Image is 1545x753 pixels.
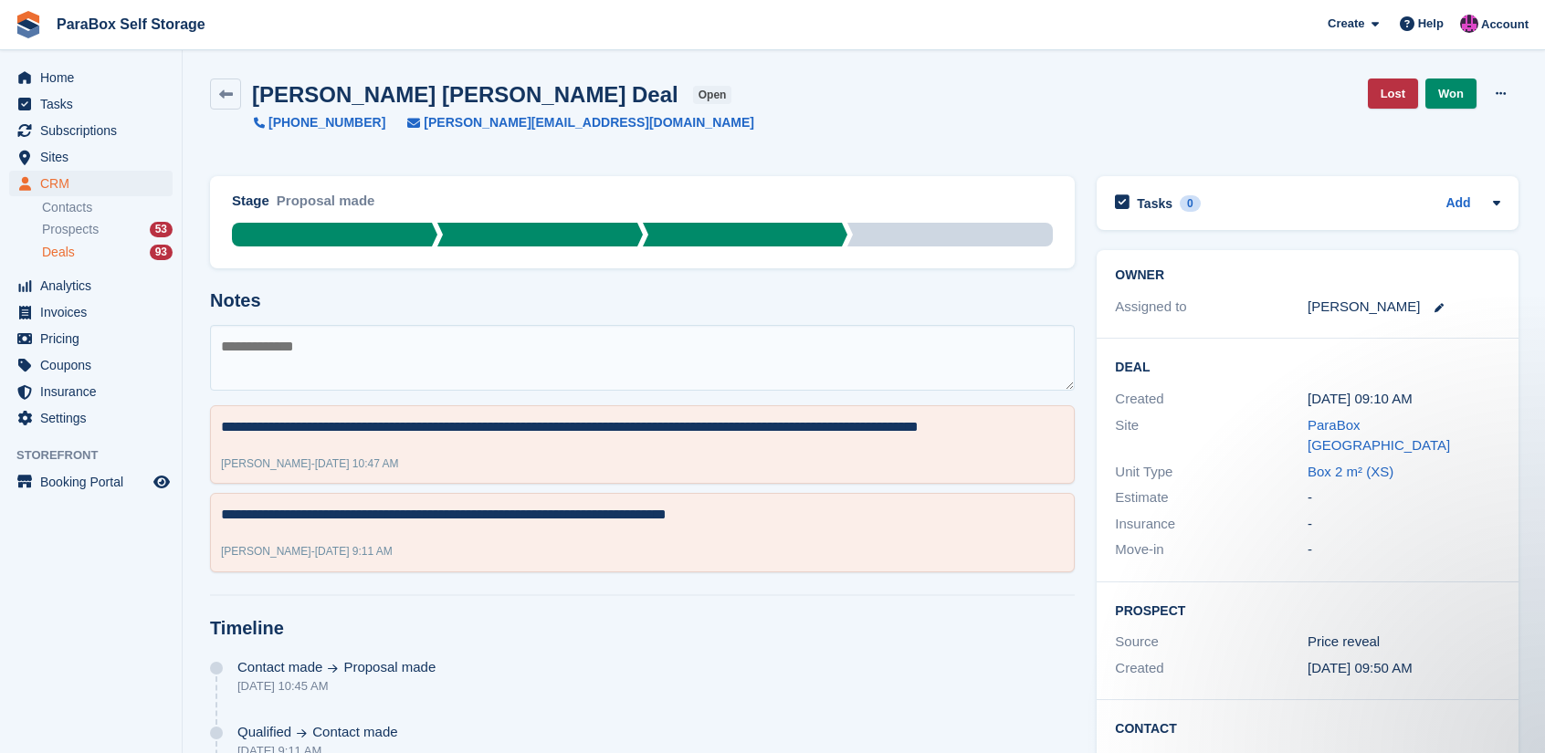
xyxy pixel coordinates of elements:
[1115,389,1308,410] div: Created
[151,471,173,493] a: Preview store
[312,725,397,739] span: Contact made
[1115,487,1308,508] div: Estimate
[150,245,173,260] div: 93
[42,220,173,239] a: Prospects 53
[49,9,213,39] a: ParaBox Self Storage
[221,457,311,470] span: [PERSON_NAME]
[315,457,399,470] span: [DATE] 10:47 AM
[40,144,150,170] span: Sites
[237,725,291,739] span: Qualified
[1115,658,1308,679] div: Created
[1328,15,1364,33] span: Create
[9,379,173,404] a: menu
[9,65,173,90] a: menu
[232,191,269,212] div: Stage
[1308,632,1500,653] div: Price reveal
[385,113,754,132] a: [PERSON_NAME][EMAIL_ADDRESS][DOMAIN_NAME]
[15,11,42,38] img: stora-icon-8386f47178a22dfd0bd8f6a31ec36ba5ce8667c1dd55bd0f319d3a0aa187defe.svg
[9,469,173,495] a: menu
[40,469,150,495] span: Booking Portal
[210,290,1075,311] h2: Notes
[268,113,385,132] span: [PHONE_NUMBER]
[42,244,75,261] span: Deals
[221,543,393,560] div: -
[315,545,393,558] span: [DATE] 9:11 AM
[1115,415,1308,456] div: Site
[210,618,1075,639] h2: Timeline
[40,299,150,325] span: Invoices
[1308,417,1450,454] a: ParaBox [GEOGRAPHIC_DATA]
[237,660,322,675] span: Contact made
[9,273,173,298] a: menu
[1115,357,1499,375] h2: Deal
[1115,297,1308,318] div: Assigned to
[221,545,311,558] span: [PERSON_NAME]
[40,273,150,298] span: Analytics
[9,171,173,196] a: menu
[1137,195,1172,212] h2: Tasks
[150,222,173,237] div: 53
[1481,16,1529,34] span: Account
[16,446,182,465] span: Storefront
[1418,15,1444,33] span: Help
[1308,514,1500,535] div: -
[40,118,150,143] span: Subscriptions
[1308,464,1393,479] a: Box 2 m² (XS)
[42,199,173,216] a: Contacts
[40,91,150,117] span: Tasks
[9,326,173,351] a: menu
[1115,268,1499,283] h2: Owner
[40,379,150,404] span: Insurance
[1115,462,1308,483] div: Unit Type
[40,352,150,378] span: Coupons
[1308,297,1420,318] div: [PERSON_NAME]
[252,82,678,107] h2: [PERSON_NAME] [PERSON_NAME] Deal
[1308,539,1500,560] div: -
[1460,15,1478,33] img: Paul Wolfson
[1368,78,1418,109] a: Lost
[237,679,436,693] div: [DATE] 10:45 AM
[221,455,399,472] div: -
[254,113,385,132] a: [PHONE_NUMBER]
[343,660,436,675] span: Proposal made
[1115,718,1499,737] h2: Contact
[1115,514,1308,535] div: Insurance
[1115,539,1308,560] div: Move-in
[9,118,173,143] a: menu
[1425,78,1477,109] a: Won
[1115,601,1499,619] h2: Prospect
[9,144,173,170] a: menu
[1180,195,1201,212] div: 0
[693,86,732,104] span: open
[42,243,173,262] a: Deals 93
[9,299,173,325] a: menu
[9,405,173,431] a: menu
[40,171,150,196] span: CRM
[1308,389,1500,410] div: [DATE] 09:10 AM
[1308,487,1500,508] div: -
[40,65,150,90] span: Home
[9,352,173,378] a: menu
[40,405,150,431] span: Settings
[277,191,375,223] div: Proposal made
[424,113,754,132] span: [PERSON_NAME][EMAIL_ADDRESS][DOMAIN_NAME]
[1115,632,1308,653] div: Source
[9,91,173,117] a: menu
[1308,658,1500,679] div: [DATE] 09:50 AM
[42,221,99,238] span: Prospects
[40,326,150,351] span: Pricing
[1445,193,1470,214] a: Add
